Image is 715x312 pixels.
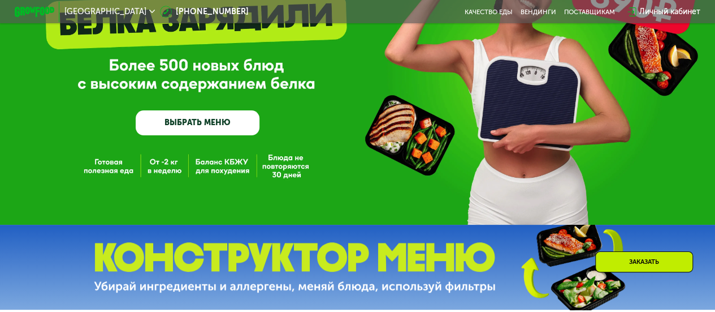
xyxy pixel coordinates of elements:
a: Качество еды [465,8,513,16]
div: поставщикам [564,8,615,16]
div: Личный кабинет [639,6,700,18]
div: Заказать [595,251,693,272]
span: [GEOGRAPHIC_DATA] [64,8,146,16]
a: Вендинги [521,8,556,16]
a: [PHONE_NUMBER] [160,6,249,18]
a: ВЫБРАТЬ МЕНЮ [136,110,259,135]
